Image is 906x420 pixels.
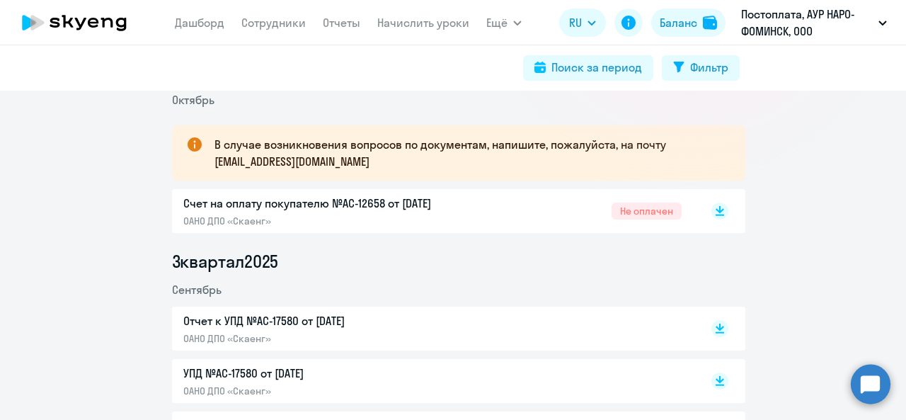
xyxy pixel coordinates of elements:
[175,16,224,30] a: Дашборд
[323,16,360,30] a: Отчеты
[486,14,508,31] span: Ещё
[690,59,728,76] div: Фильтр
[183,385,481,397] p: ОАНО ДПО «Скаенг»
[183,195,481,212] p: Счет на оплату покупателю №AC-12658 от [DATE]
[662,55,740,81] button: Фильтр
[741,6,873,40] p: Постоплата, АУР НАРО-ФОМИНСК, ООО
[183,312,481,329] p: Отчет к УПД №AC-17580 от [DATE]
[660,14,697,31] div: Баланс
[569,14,582,31] span: RU
[172,283,222,297] span: Сентябрь
[183,195,682,227] a: Счет на оплату покупателю №AC-12658 от [DATE]ОАНО ДПО «Скаенг»Не оплачен
[183,365,481,382] p: УПД №AC-17580 от [DATE]
[523,55,653,81] button: Поиск за период
[172,93,214,107] span: Октябрь
[172,250,745,273] li: 3 квартал 2025
[703,16,717,30] img: balance
[214,136,720,170] p: В случае возникновения вопросов по документам, напишите, пожалуйста, на почту [EMAIL_ADDRESS][DOM...
[734,6,894,40] button: Постоплата, АУР НАРО-ФОМИНСК, ООО
[651,8,726,37] button: Балансbalance
[486,8,522,37] button: Ещё
[183,215,481,227] p: ОАНО ДПО «Скаенг»
[551,59,642,76] div: Поиск за период
[612,203,682,220] span: Не оплачен
[241,16,306,30] a: Сотрудники
[377,16,469,30] a: Начислить уроки
[183,365,682,397] a: УПД №AC-17580 от [DATE]ОАНО ДПО «Скаенг»
[183,332,481,345] p: ОАНО ДПО «Скаенг»
[559,8,606,37] button: RU
[183,312,682,345] a: Отчет к УПД №AC-17580 от [DATE]ОАНО ДПО «Скаенг»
